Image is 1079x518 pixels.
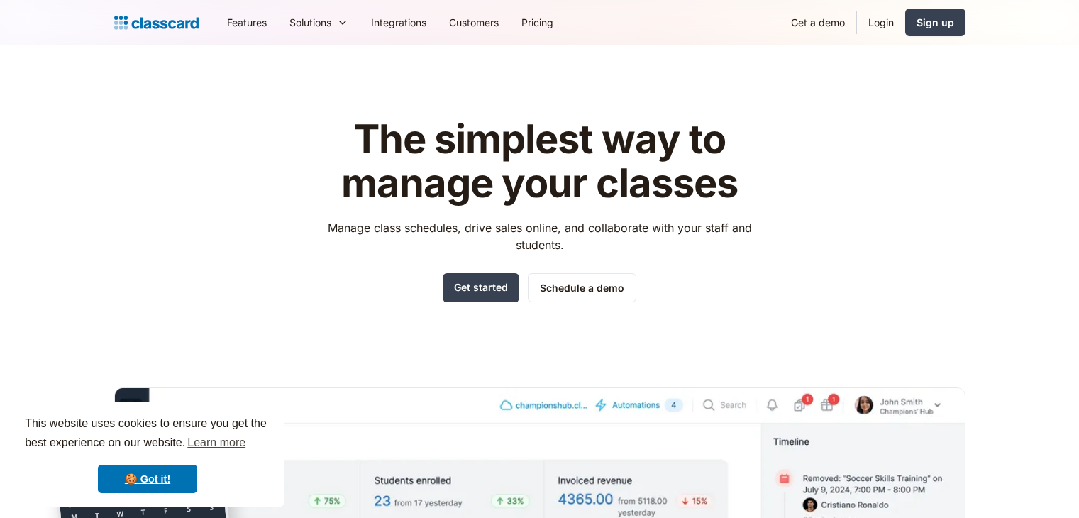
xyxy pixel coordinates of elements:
[528,273,636,302] a: Schedule a demo
[289,15,331,30] div: Solutions
[510,6,565,38] a: Pricing
[185,432,248,453] a: learn more about cookies
[98,465,197,493] a: dismiss cookie message
[314,118,765,205] h1: The simplest way to manage your classes
[11,402,284,507] div: cookieconsent
[905,9,965,36] a: Sign up
[780,6,856,38] a: Get a demo
[443,273,519,302] a: Get started
[25,415,270,453] span: This website uses cookies to ensure you get the best experience on our website.
[917,15,954,30] div: Sign up
[278,6,360,38] div: Solutions
[438,6,510,38] a: Customers
[360,6,438,38] a: Integrations
[314,219,765,253] p: Manage class schedules, drive sales online, and collaborate with your staff and students.
[857,6,905,38] a: Login
[114,13,199,33] a: home
[216,6,278,38] a: Features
